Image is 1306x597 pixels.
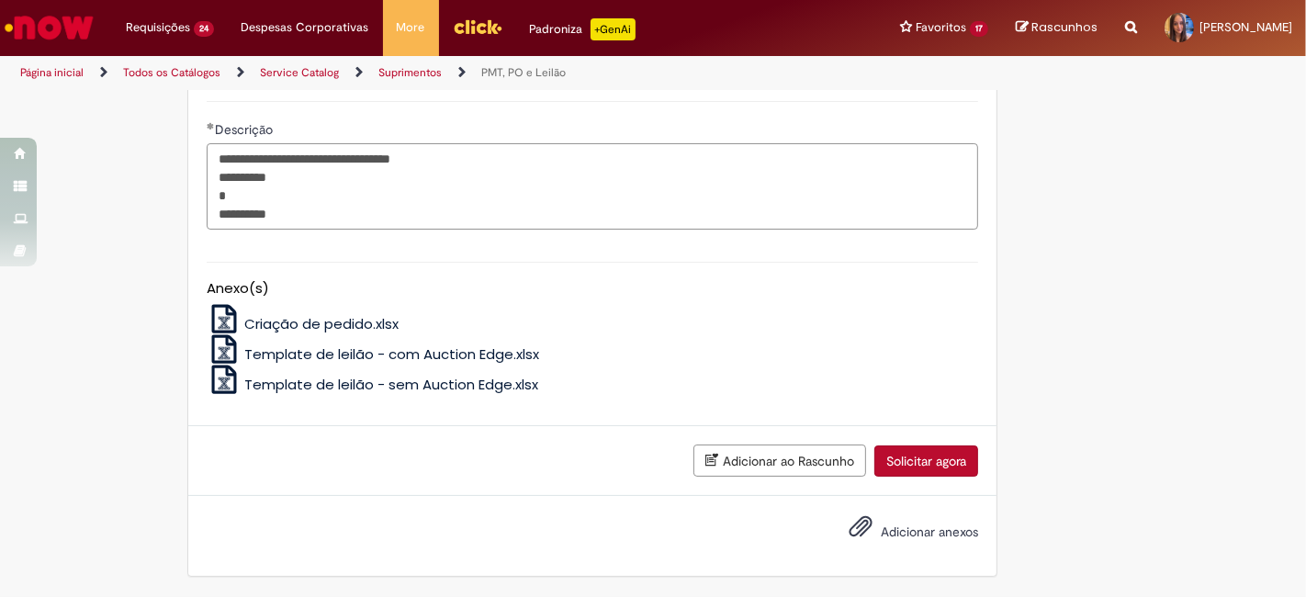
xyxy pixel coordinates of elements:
span: Descrição [215,121,276,138]
img: click_logo_yellow_360x200.png [453,13,502,40]
span: 17 [970,21,988,37]
ul: Trilhas de página [14,56,857,90]
button: Adicionar ao Rascunho [693,445,866,477]
a: Página inicial [20,65,84,80]
a: Todos os Catálogos [123,65,220,80]
a: Rascunhos [1016,19,1098,37]
textarea: Descrição [207,143,978,229]
p: +GenAi [591,18,636,40]
span: Requisições [126,18,190,37]
span: 24 [194,21,214,37]
a: Template de leilão - com Auction Edge.xlsx [207,344,540,364]
span: Favoritos [916,18,966,37]
button: Solicitar agora [874,445,978,477]
span: Rascunhos [1031,18,1098,36]
span: More [397,18,425,37]
button: Adicionar anexos [844,510,877,552]
span: Adicionar anexos [881,524,978,541]
span: Obrigatório Preenchido [207,122,215,130]
span: Template de leilão - com Auction Edge.xlsx [244,344,539,364]
a: Suprimentos [378,65,442,80]
img: ServiceNow [2,9,96,46]
span: Criação de pedido.xlsx [244,314,399,333]
h5: Anexo(s) [207,281,978,297]
div: Padroniza [530,18,636,40]
span: Template de leilão - sem Auction Edge.xlsx [244,375,538,394]
a: Criação de pedido.xlsx [207,314,400,333]
a: Template de leilão - sem Auction Edge.xlsx [207,375,539,394]
a: PMT, PO e Leilão [481,65,566,80]
span: Despesas Corporativas [242,18,369,37]
span: [PERSON_NAME] [1199,19,1292,35]
a: Service Catalog [260,65,339,80]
